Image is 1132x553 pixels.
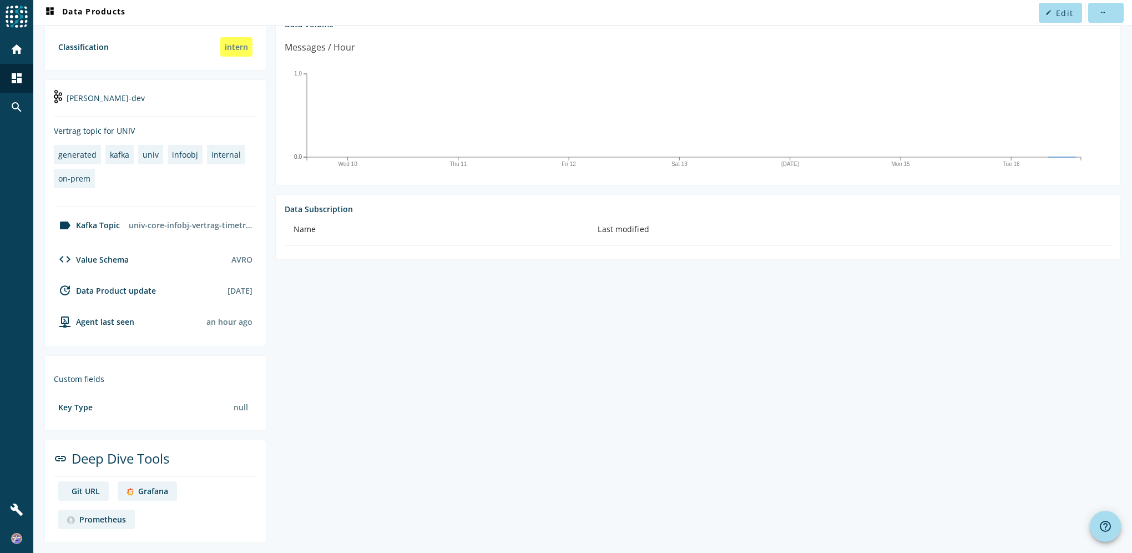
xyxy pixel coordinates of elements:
[1099,9,1105,16] mat-icon: more_horiz
[172,149,198,160] div: infoobj
[1045,9,1052,16] mat-icon: edit
[11,533,22,544] img: 798d10c5a9f2a3eb89799e06e38493cd
[671,161,688,167] text: Sat 13
[10,100,23,114] mat-icon: search
[127,488,134,496] img: deep dive image
[54,253,129,266] div: Value Schema
[1003,161,1020,167] text: Tue 16
[58,481,109,501] a: deep dive imageGit URL
[228,285,252,296] div: [DATE]
[58,402,93,413] div: Key Type
[54,449,257,477] div: Deep Dive Tools
[67,516,75,524] img: deep dive image
[110,149,129,160] div: kafka
[58,253,72,266] mat-icon: code
[1039,3,1082,23] button: Edit
[54,284,156,297] div: Data Product update
[10,43,23,56] mat-icon: home
[206,316,252,327] div: Agents typically reports every 15min to 1h
[54,219,120,232] div: Kafka Topic
[1056,8,1073,18] span: Edit
[285,204,1111,214] div: Data Subscription
[562,161,576,167] text: Fri 12
[589,214,1111,245] th: Last modified
[58,42,109,52] div: Classification
[285,41,355,54] div: Messages / Hour
[294,71,302,77] text: 1.0
[449,161,467,167] text: Thu 11
[58,149,97,160] div: generated
[10,72,23,85] mat-icon: dashboard
[58,510,135,529] a: deep dive imagePrometheus
[891,161,910,167] text: Mon 15
[39,3,130,23] button: Data Products
[58,219,72,232] mat-icon: label
[781,161,799,167] text: [DATE]
[54,89,257,117] div: [PERSON_NAME]-dev
[6,6,28,28] img: spoud-logo.svg
[43,6,125,19] span: Data Products
[58,173,90,184] div: on-prem
[1099,520,1112,533] mat-icon: help_outline
[10,503,23,516] mat-icon: build
[294,154,302,160] text: 0.0
[58,284,72,297] mat-icon: update
[54,90,62,103] img: kafka-dev
[124,215,257,235] div: univ-core-infobj-vertrag-timetravel
[231,254,252,265] div: AVRO
[43,6,57,19] mat-icon: dashboard
[285,214,589,245] th: Name
[220,37,252,57] div: intern
[54,452,67,465] mat-icon: link
[54,315,134,328] div: agent-env-test
[229,398,252,417] div: null
[118,481,177,501] a: deep dive imageGrafana
[72,486,100,496] div: Git URL
[54,374,257,384] div: Custom fields
[54,125,257,136] div: Vertrag topic for UNIV
[79,514,126,525] div: Prometheus
[338,161,357,167] text: Wed 10
[143,149,159,160] div: univ
[211,149,241,160] div: internal
[138,486,168,496] div: Grafana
